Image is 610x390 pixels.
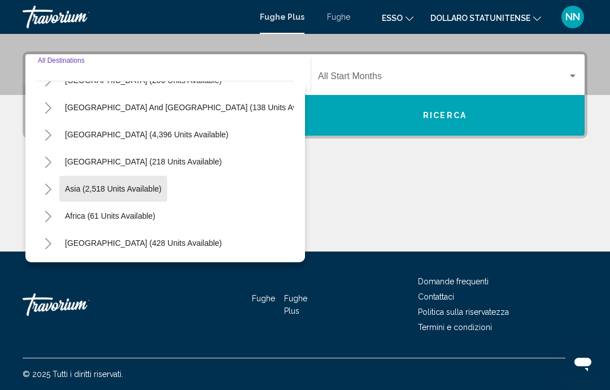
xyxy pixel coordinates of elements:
[284,294,307,315] a: Fughe Plus
[565,345,601,381] iframe: Pulsante per aprire la finestra di messaggistica
[59,230,228,256] button: [GEOGRAPHIC_DATA] (428 units available)
[59,203,161,229] button: Africa (61 units available)
[25,54,585,136] div: Widget di ricerca
[59,94,328,120] button: [GEOGRAPHIC_DATA] and [GEOGRAPHIC_DATA] (138 units available)
[418,323,492,332] a: Termini e condizioni
[59,122,234,148] button: [GEOGRAPHIC_DATA] (4,396 units available)
[565,11,580,23] font: NN
[23,288,136,322] a: Travorio
[23,370,123,379] font: © 2025 Tutti i diritti riservati.
[37,123,59,146] button: Toggle South America (4,396 units available)
[65,211,155,220] span: Africa (61 units available)
[382,14,403,23] font: Esso
[37,177,59,200] button: Toggle Asia (2,518 units available)
[65,239,222,248] span: [GEOGRAPHIC_DATA] (428 units available)
[430,10,541,26] button: Cambia valuta
[37,232,59,254] button: Toggle Middle East (428 units available)
[382,10,413,26] button: Cambia lingua
[327,12,350,21] a: Fughe
[305,95,585,136] button: Ricerca
[37,150,59,173] button: Toggle Central America (218 units available)
[37,96,59,119] button: Toggle South Pacific and Oceania (138 units available)
[59,149,228,175] button: [GEOGRAPHIC_DATA] (218 units available)
[65,184,162,193] span: Asia (2,518 units available)
[423,111,467,120] span: Ricerca
[59,176,167,202] button: Asia (2,518 units available)
[23,6,249,28] a: Travorio
[558,5,587,29] button: Menu utente
[418,292,454,301] a: Contattaci
[418,277,489,286] a: Domande frequenti
[260,12,304,21] a: Fughe Plus
[430,14,530,23] font: Dollaro statunitense
[37,205,59,227] button: Toggle Africa (61 units available)
[418,307,509,317] a: Politica sulla riservatezza
[252,294,275,303] a: Fughe
[65,157,222,166] span: [GEOGRAPHIC_DATA] (218 units available)
[65,103,322,112] span: [GEOGRAPHIC_DATA] and [GEOGRAPHIC_DATA] (138 units available)
[65,130,228,139] span: [GEOGRAPHIC_DATA] (4,396 units available)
